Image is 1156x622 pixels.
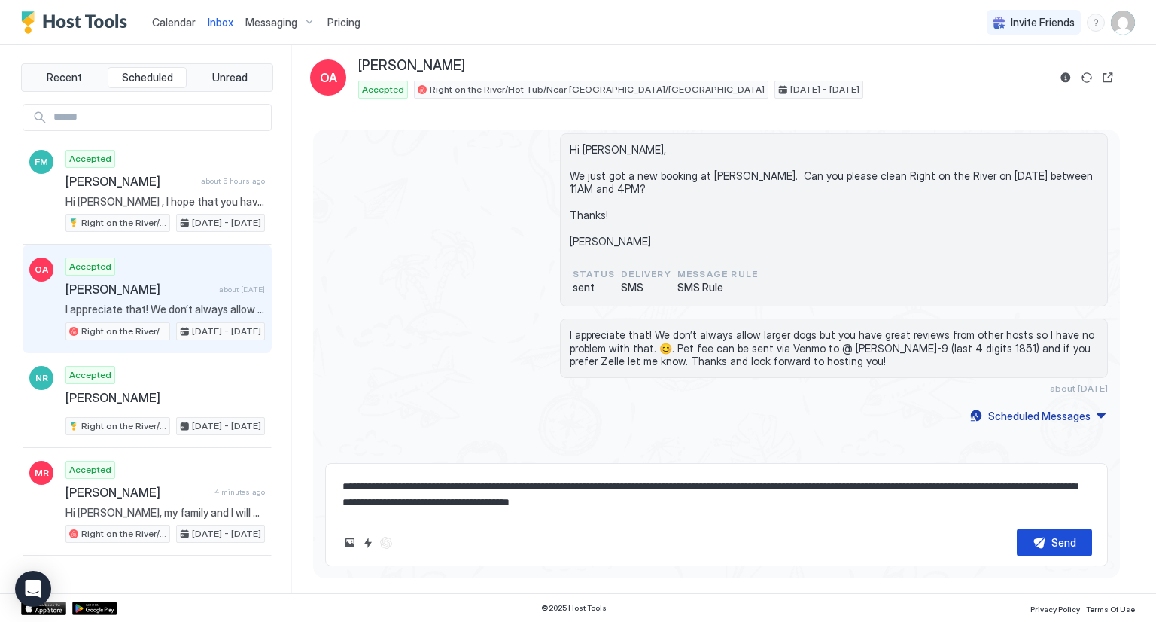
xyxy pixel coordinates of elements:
[122,71,173,84] span: Scheduled
[341,534,359,552] button: Upload image
[1017,529,1092,556] button: Send
[108,67,187,88] button: Scheduled
[69,152,111,166] span: Accepted
[245,16,297,29] span: Messaging
[1030,600,1080,616] a: Privacy Policy
[35,466,49,480] span: MR
[69,463,111,477] span: Accepted
[35,371,48,385] span: NR
[573,281,615,294] span: sent
[65,390,259,405] span: [PERSON_NAME]
[190,67,269,88] button: Unread
[81,527,166,541] span: Right on the River/Hot Tub/Near [GEOGRAPHIC_DATA]/[GEOGRAPHIC_DATA]
[15,571,51,607] div: Open Intercom Messenger
[35,263,48,276] span: OA
[201,176,265,186] span: about 5 hours ago
[47,71,82,84] span: Recent
[21,11,134,34] a: Host Tools Logo
[47,105,271,130] input: Input Field
[208,14,233,30] a: Inbox
[621,281,671,294] span: SMS
[69,260,111,273] span: Accepted
[1086,600,1135,616] a: Terms Of Use
[1099,69,1117,87] button: Open reservation
[1087,14,1105,32] div: menu
[1057,69,1075,87] button: Reservation information
[65,174,195,189] span: [PERSON_NAME]
[621,267,671,281] span: Delivery
[430,83,765,96] span: Right on the River/Hot Tub/Near [GEOGRAPHIC_DATA]/[GEOGRAPHIC_DATA]
[570,328,1098,368] span: I appreciate that! We don’t always allow larger dogs but you have great reviews from other hosts ...
[362,83,404,96] span: Accepted
[570,143,1098,248] span: Hi [PERSON_NAME], We just got a new booking at [PERSON_NAME]. Can you please clean Right on the R...
[219,285,265,294] span: about [DATE]
[1111,11,1135,35] div: User profile
[790,83,859,96] span: [DATE] - [DATE]
[214,487,265,497] span: 4 minutes ago
[81,216,166,230] span: Right on the River/Hot Tub/Near [GEOGRAPHIC_DATA]/[GEOGRAPHIC_DATA]
[359,534,377,552] button: Quick reply
[35,155,48,169] span: FM
[65,485,208,500] span: [PERSON_NAME]
[968,406,1108,426] button: Scheduled Messages
[21,63,273,92] div: tab-group
[65,303,265,316] span: I appreciate that! We don’t always allow larger dogs but you have great reviews from other hosts ...
[72,602,117,615] a: Google Play Store
[677,281,758,294] span: SMS Rule
[152,16,196,29] span: Calendar
[65,506,265,520] span: Hi [PERSON_NAME], my family and I will be visiting from [GEOGRAPHIC_DATA], [US_STATE]. We would l...
[1050,383,1108,394] span: about [DATE]
[81,419,166,433] span: Right on the River/Hot Tub/Near [GEOGRAPHIC_DATA]/[GEOGRAPHIC_DATA]
[573,267,615,281] span: status
[541,603,607,613] span: © 2025 Host Tools
[988,408,1091,424] div: Scheduled Messages
[1086,605,1135,614] span: Terms Of Use
[192,419,261,433] span: [DATE] - [DATE]
[192,527,261,541] span: [DATE] - [DATE]
[152,14,196,30] a: Calendar
[212,71,248,84] span: Unread
[192,325,261,338] span: [DATE] - [DATE]
[358,57,465,75] span: [PERSON_NAME]
[1011,16,1075,29] span: Invite Friends
[1078,69,1096,87] button: Sync reservation
[327,16,360,29] span: Pricing
[320,69,337,87] span: OA
[1030,605,1080,614] span: Privacy Policy
[81,325,166,338] span: Right on the River/Hot Tub/Near [GEOGRAPHIC_DATA]/[GEOGRAPHIC_DATA]
[21,602,66,615] a: App Store
[208,16,233,29] span: Inbox
[677,267,758,281] span: Message Rule
[65,282,213,297] span: [PERSON_NAME]
[25,67,105,88] button: Recent
[65,195,265,209] span: Hi [PERSON_NAME] , I hope that you have settled in and are enjoying your stay at the cabin so far...
[69,368,111,382] span: Accepted
[1051,535,1076,550] div: Send
[192,216,261,230] span: [DATE] - [DATE]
